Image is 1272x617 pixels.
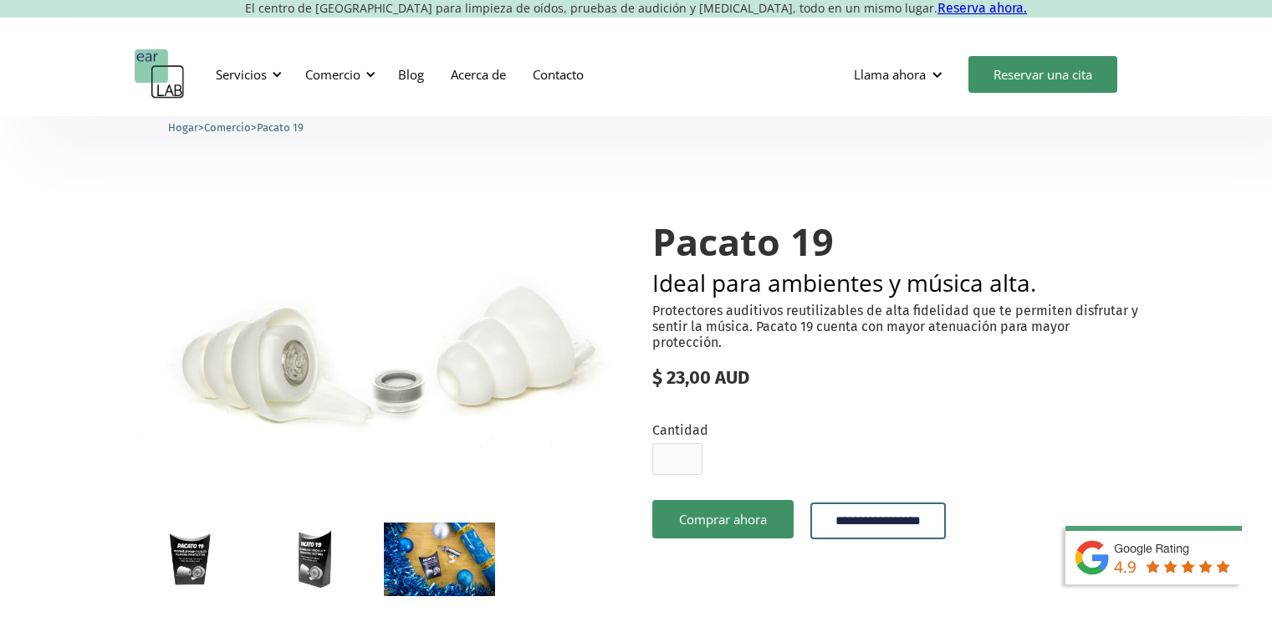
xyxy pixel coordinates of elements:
[968,56,1117,93] a: Reservar una cita
[652,422,708,438] font: Cantidad
[204,119,251,135] a: Comercio
[994,66,1092,83] font: Reservar una cita
[251,121,257,134] font: >
[168,121,198,134] font: Hogar
[135,187,621,509] img: Pacato 19
[216,66,267,83] font: Servicios
[198,121,204,134] font: >
[135,523,246,597] a: caja de luz abierta
[295,49,381,99] div: Comercio
[259,523,370,597] a: caja de luz abierta
[652,303,1138,350] font: Protectores auditivos reutilizables de alta fidelidad que te permiten disfrutar y sentir la músic...
[385,50,437,99] a: Blog
[384,523,495,597] a: caja de luz abierta
[533,66,584,83] font: Contacto
[168,119,198,135] a: Hogar
[257,119,304,135] a: Pacato 19
[652,366,749,389] font: $ 23,00 AUD
[206,49,287,99] div: Servicios
[305,66,360,83] font: Comercio
[519,50,597,99] a: Contacto
[135,187,621,509] a: caja de luz abierta
[204,121,251,134] font: Comercio
[652,216,834,267] font: Pacato 19
[652,500,794,538] a: Comprar ahora
[840,49,960,99] div: Llama ahora
[437,50,519,99] a: Acerca de
[398,66,424,83] font: Blog
[652,267,1036,298] font: Ideal para ambientes y música alta.
[451,66,506,83] font: Acerca de
[854,66,926,83] font: Llama ahora
[679,511,767,528] font: Comprar ahora
[135,49,185,99] a: hogar
[257,121,304,134] font: Pacato 19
